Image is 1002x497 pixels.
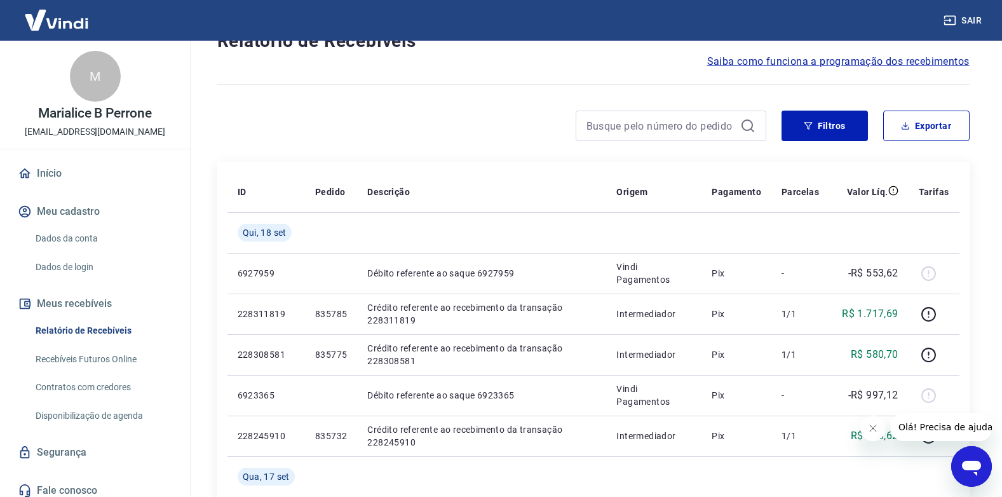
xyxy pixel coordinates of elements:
iframe: Mensagem da empresa [891,413,992,441]
p: Crédito referente ao recebimento da transação 228311819 [367,301,596,327]
input: Busque pelo número do pedido [586,116,735,135]
p: 835775 [315,348,347,361]
p: Intermediador [616,308,691,320]
p: 835785 [315,308,347,320]
p: Valor Líq. [847,186,888,198]
p: Débito referente ao saque 6927959 [367,267,596,280]
p: ID [238,186,247,198]
div: M [70,51,121,102]
p: R$ 580,70 [851,347,898,362]
p: [EMAIL_ADDRESS][DOMAIN_NAME] [25,125,165,139]
p: Parcelas [782,186,819,198]
p: Pix [712,308,761,320]
button: Sair [941,9,987,32]
button: Filtros [782,111,868,141]
a: Dados de login [30,254,175,280]
p: 228311819 [238,308,295,320]
p: 6927959 [238,267,295,280]
p: Descrição [367,186,410,198]
p: Pix [712,348,761,361]
p: Pedido [315,186,345,198]
p: Pix [712,430,761,442]
p: Intermediador [616,430,691,442]
a: Disponibilização de agenda [30,403,175,429]
p: 1/1 [782,430,819,442]
p: Intermediador [616,348,691,361]
p: 1/1 [782,308,819,320]
a: Saiba como funciona a programação dos recebimentos [707,54,970,69]
button: Exportar [883,111,970,141]
p: - [782,389,819,402]
span: Olá! Precisa de ajuda? [8,9,107,19]
p: Marialice B Perrone [38,107,152,120]
h4: Relatório de Recebíveis [217,29,970,54]
a: Relatório de Recebíveis [30,318,175,344]
p: 6923365 [238,389,295,402]
p: Vindi Pagamentos [616,383,691,408]
a: Segurança [15,439,175,466]
p: R$ 1.717,69 [842,306,898,322]
a: Recebíveis Futuros Online [30,346,175,372]
p: -R$ 553,62 [848,266,898,281]
p: Pix [712,267,761,280]
img: Vindi [15,1,98,39]
span: Qui, 18 set [243,226,287,239]
p: Crédito referente ao recebimento da transação 228308581 [367,342,596,367]
a: Contratos com credores [30,374,175,400]
button: Meu cadastro [15,198,175,226]
p: Crédito referente ao recebimento da transação 228245910 [367,423,596,449]
p: - [782,267,819,280]
p: Vindi Pagamentos [616,261,691,286]
span: Qua, 17 set [243,470,290,483]
a: Dados da conta [30,226,175,252]
iframe: Botão para abrir a janela de mensagens [951,446,992,487]
p: 835732 [315,430,347,442]
p: 1/1 [782,348,819,361]
p: Pix [712,389,761,402]
p: 228308581 [238,348,295,361]
p: Origem [616,186,647,198]
p: R$ 553,62 [851,428,898,444]
p: Débito referente ao saque 6923365 [367,389,596,402]
p: Pagamento [712,186,761,198]
p: Tarifas [919,186,949,198]
p: -R$ 997,12 [848,388,898,403]
p: 228245910 [238,430,295,442]
a: Início [15,160,175,187]
button: Meus recebíveis [15,290,175,318]
iframe: Fechar mensagem [860,416,886,441]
